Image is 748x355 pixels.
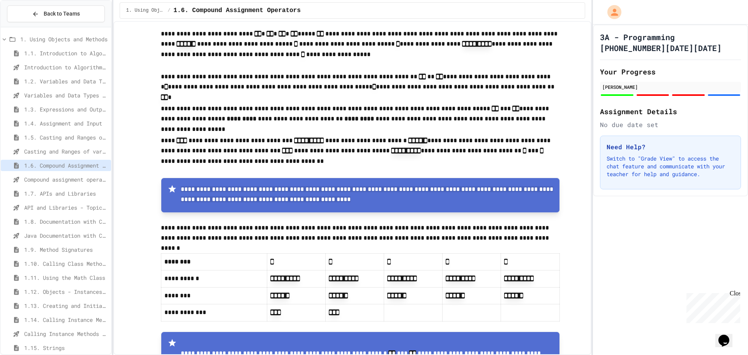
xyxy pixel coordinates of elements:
span: Compound assignment operators - Quiz [24,175,108,184]
span: 1.7. APIs and Libraries [24,189,108,198]
span: 1.1. Introduction to Algorithms, Programming, and Compilers [24,49,108,57]
span: Variables and Data Types - Quiz [24,91,108,99]
span: / [168,7,170,14]
span: Back to Teams [44,10,80,18]
span: Introduction to Algorithms, Programming, and Compilers [24,63,108,71]
span: 1.9. Method Signatures [24,245,108,254]
span: 1.2. Variables and Data Types [24,77,108,85]
p: Switch to "Grade View" to access the chat feature and communicate with your teacher for help and ... [607,155,734,178]
span: 1.4. Assignment and Input [24,119,108,127]
h2: Your Progress [600,66,741,77]
span: 1.15. Strings [24,344,108,352]
span: 1. Using Objects and Methods [20,35,108,43]
span: Casting and Ranges of variables - Quiz [24,147,108,155]
h2: Assignment Details [600,106,741,117]
span: 1.10. Calling Class Methods [24,260,108,268]
div: No due date set [600,120,741,129]
span: 1.6. Compound Assignment Operators [173,6,300,15]
div: [PERSON_NAME] [602,83,739,90]
iframe: chat widget [715,324,740,347]
span: 1.11. Using the Math Class [24,274,108,282]
span: Java Documentation with Comments - Topic 1.8 [24,231,108,240]
span: 1.3. Expressions and Output [New] [24,105,108,113]
span: 1.6. Compound Assignment Operators [24,161,108,170]
h1: 3A - Programming [PHONE_NUMBER][DATE][DATE] [600,32,741,53]
span: 1. Using Objects and Methods [126,7,164,14]
span: 1.13. Creating and Initializing Objects: Constructors [24,302,108,310]
div: Chat with us now!Close [3,3,54,49]
span: 1.14. Calling Instance Methods [24,316,108,324]
span: 1.12. Objects - Instances of Classes [24,288,108,296]
button: Back to Teams [7,5,105,22]
span: 1.5. Casting and Ranges of Values [24,133,108,141]
span: 1.8. Documentation with Comments and Preconditions [24,217,108,226]
div: My Account [599,3,623,21]
span: API and Libraries - Topic 1.7 [24,203,108,212]
h3: Need Help? [607,142,734,152]
span: Calling Instance Methods - Topic 1.14 [24,330,108,338]
iframe: chat widget [683,290,740,323]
